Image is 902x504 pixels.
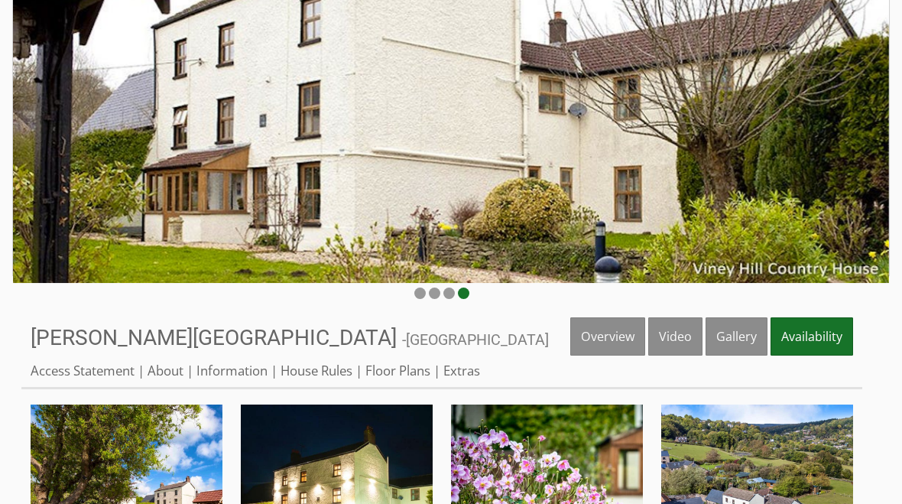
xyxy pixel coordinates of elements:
a: About [148,362,183,379]
a: Extras [443,362,480,379]
a: Floor Plans [365,362,430,379]
span: - [402,331,549,349]
a: [GEOGRAPHIC_DATA] [406,331,549,349]
a: Overview [570,317,645,356]
a: House Rules [281,362,352,379]
a: Information [196,362,268,379]
a: Gallery [706,317,767,356]
a: [PERSON_NAME][GEOGRAPHIC_DATA] [31,325,402,350]
a: Access Statement [31,362,135,379]
a: Availability [771,317,853,356]
span: [PERSON_NAME][GEOGRAPHIC_DATA] [31,325,397,350]
a: Video [648,317,702,356]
